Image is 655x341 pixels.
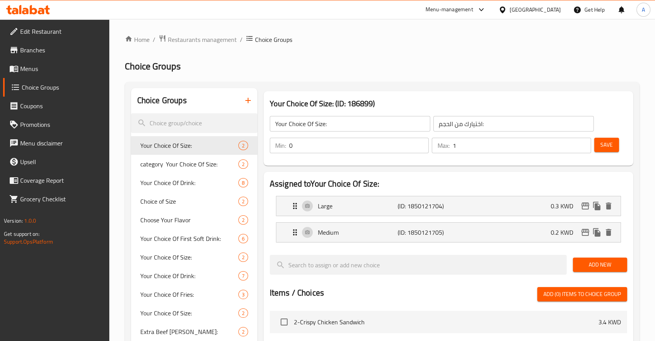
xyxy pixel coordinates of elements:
span: Your Choice Of Size: [140,253,238,262]
span: Coverage Report [20,176,103,185]
button: edit [579,227,591,238]
span: 2 [239,198,248,205]
a: Choice Groups [3,78,109,97]
span: 2 [239,142,248,149]
div: Choices [238,234,248,243]
span: 8 [239,179,248,187]
div: Choice of Size2 [131,192,257,211]
span: Your Choice Of Fries: [140,290,238,299]
button: Save [594,138,619,152]
li: / [240,35,243,44]
button: delete [603,227,614,238]
button: edit [579,200,591,212]
div: Extra Beef [PERSON_NAME]:2 [131,322,257,341]
span: Extra Beef [PERSON_NAME]: [140,327,238,336]
span: Add (0) items to choice group [543,289,621,299]
input: search [270,255,567,275]
span: 6 [239,235,248,242]
span: Upsell [20,157,103,166]
span: Menu disclaimer [20,138,103,148]
a: Menu disclaimer [3,134,109,152]
span: Choice Groups [255,35,292,44]
span: A [642,5,645,14]
span: 3 [239,291,248,298]
button: delete [603,200,614,212]
nav: breadcrumb [125,35,639,45]
h2: Assigned to Your Choice Of Size: [270,178,627,190]
span: Choice Groups [125,57,181,75]
a: Coverage Report [3,171,109,190]
h3: Your Choice Of Size: (ID: 186899) [270,97,627,110]
span: Save [600,140,613,150]
span: Your Choice Of Drink: [140,271,238,280]
input: search [131,113,257,133]
span: Your Choice Of First Soft Drink: [140,234,238,243]
span: category Your Choice Of Size: [140,159,238,169]
div: Your Choice Of Fries:3 [131,285,257,304]
p: Min: [275,141,286,150]
div: Expand [276,223,621,242]
button: Add (0) items to choice group [537,287,627,301]
a: Restaurants management [159,35,237,45]
p: 0.3 KWD [551,201,579,211]
div: Choices [238,290,248,299]
div: Your Choice Of Size:2 [131,304,257,322]
p: Max: [437,141,449,150]
button: Add New [573,258,627,272]
span: 1.0.0 [24,216,36,226]
a: Coupons [3,97,109,115]
li: Expand [270,219,627,246]
div: Menu-management [426,5,473,14]
p: (ID: 1850121704) [398,201,451,211]
h2: Items / Choices [270,287,324,299]
a: Support.OpsPlatform [4,237,53,247]
span: Choice Groups [22,83,103,92]
div: Choices [238,197,248,206]
span: Choice of Size [140,197,238,206]
div: Your Choice Of Drink:8 [131,173,257,192]
span: 7 [239,272,248,280]
a: Upsell [3,152,109,171]
div: Choices [238,308,248,318]
div: Your Choice Of Size:2 [131,248,257,267]
a: Grocery Checklist [3,190,109,208]
span: 2-Crispy Chicken Sandwich [294,317,598,327]
h2: Choice Groups [137,95,187,106]
span: Get support on: [4,229,40,239]
p: Large [318,201,398,211]
a: Branches [3,41,109,59]
span: Select choice [276,314,292,330]
span: Your Choice Of Size: [140,141,238,150]
span: Choose Your Flavor [140,215,238,225]
div: Your Choice Of First Soft Drink:6 [131,229,257,248]
span: Your Choice Of Size: [140,308,238,318]
p: 0.2 KWD [551,228,579,237]
span: 2 [239,161,248,168]
li: Expand [270,193,627,219]
div: Choices [238,327,248,336]
span: Branches [20,45,103,55]
span: 2 [239,310,248,317]
div: Choose Your Flavor2 [131,211,257,229]
a: Promotions [3,115,109,134]
p: (ID: 1850121705) [398,228,451,237]
span: Promotions [20,120,103,129]
span: Restaurants management [168,35,237,44]
li: / [153,35,155,44]
div: Choices [238,253,248,262]
span: 2 [239,254,248,261]
div: Choices [238,159,248,169]
div: Choices [238,178,248,187]
div: Expand [276,196,621,216]
a: Edit Restaurant [3,22,109,41]
span: 2 [239,328,248,336]
span: Grocery Checklist [20,194,103,204]
span: Edit Restaurant [20,27,103,36]
span: 2 [239,216,248,224]
span: Your Choice Of Drink: [140,178,238,187]
a: Menus [3,59,109,78]
div: Your Choice Of Drink:7 [131,267,257,285]
span: Coupons [20,101,103,111]
a: Home [125,35,150,44]
span: Version: [4,216,23,226]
